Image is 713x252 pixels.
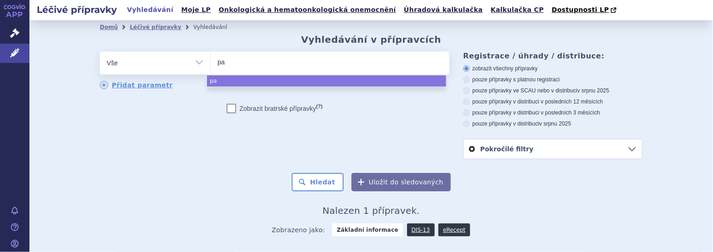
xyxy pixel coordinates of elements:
[100,81,173,89] a: Přidat parametr
[332,223,403,236] strong: Základní informace
[463,87,643,94] label: pouze přípravky ve SCAU nebo v distribuci
[301,34,442,45] h2: Vyhledávání v přípravcích
[292,173,344,191] button: Hledat
[207,75,446,86] li: pa
[124,4,176,16] a: Vyhledávání
[100,24,118,30] a: Domů
[549,4,621,17] a: Dostupnosti LP
[316,103,322,109] abbr: (?)
[552,6,609,13] span: Dostupnosti LP
[463,52,643,60] h3: Registrace / úhrady / distribuce:
[407,223,435,236] a: DIS-13
[227,104,323,113] label: Zobrazit bratrské přípravky
[463,76,643,83] label: pouze přípravky s platnou registrací
[488,4,547,16] a: Kalkulačka CP
[29,3,124,16] h2: Léčivé přípravky
[401,4,486,16] a: Úhradová kalkulačka
[438,223,470,236] a: eRecept
[272,223,325,236] span: Zobrazeno jako:
[463,65,643,72] label: zobrazit všechny přípravky
[539,120,571,127] span: v srpnu 2025
[216,4,399,16] a: Onkologická a hematoonkologická onemocnění
[178,4,213,16] a: Moje LP
[464,139,642,159] a: Pokročilé filtry
[322,205,420,216] span: Nalezen 1 přípravek.
[463,109,643,116] label: pouze přípravky v distribuci v posledních 3 měsících
[577,87,609,94] span: v srpnu 2025
[351,173,451,191] button: Uložit do sledovaných
[193,20,239,34] li: Vyhledávání
[463,120,643,127] label: pouze přípravky v distribuci
[463,98,643,105] label: pouze přípravky v distribuci v posledních 12 měsících
[130,24,181,30] a: Léčivé přípravky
